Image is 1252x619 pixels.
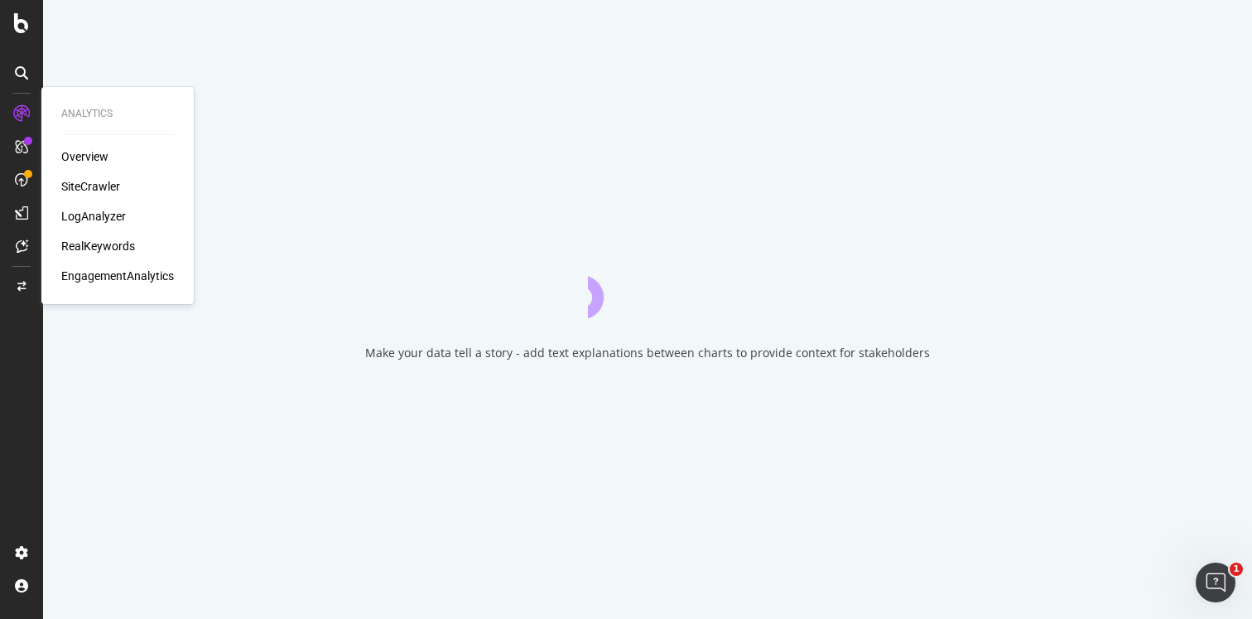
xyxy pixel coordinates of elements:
iframe: Intercom live chat [1196,563,1235,602]
a: RealKeywords [61,238,135,254]
a: Overview [61,148,108,165]
span: 1 [1230,563,1243,576]
a: EngagementAnalytics [61,268,174,284]
div: Analytics [61,107,174,121]
div: Make your data tell a story - add text explanations between charts to provide context for stakeho... [365,345,930,361]
a: SiteCrawler [61,178,120,195]
div: animation [588,259,707,318]
a: LogAnalyzer [61,208,126,225]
